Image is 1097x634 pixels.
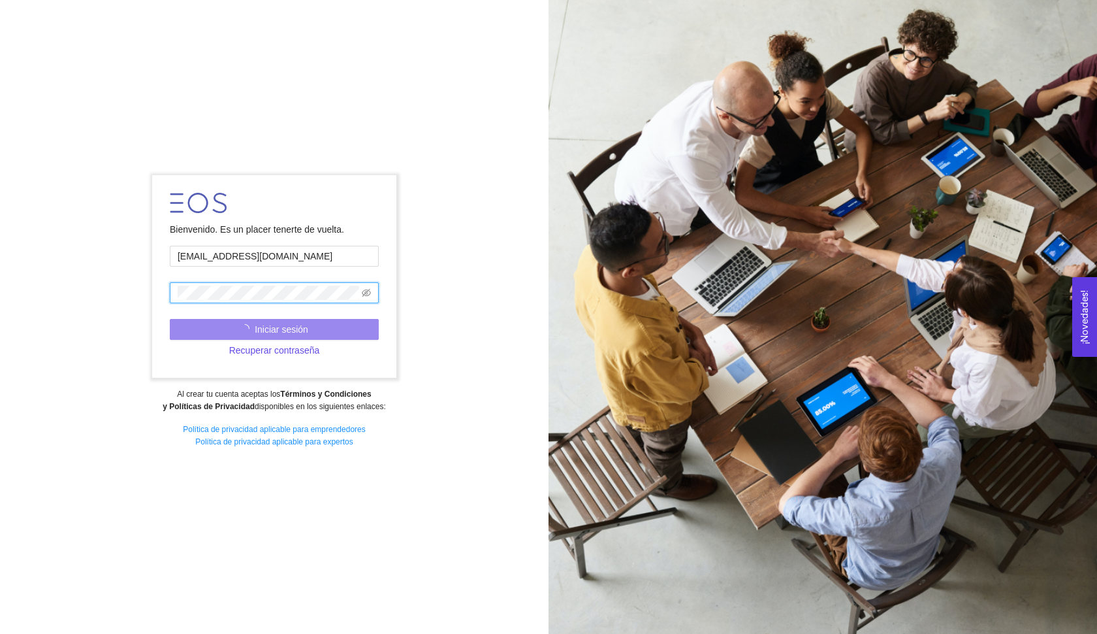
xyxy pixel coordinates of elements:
input: Correo electrónico [170,246,379,267]
img: LOGO [170,193,227,213]
a: Política de privacidad aplicable para emprendedores [183,425,366,434]
button: Recuperar contraseña [170,340,379,361]
span: Iniciar sesión [255,322,308,337]
button: Open Feedback Widget [1072,277,1097,357]
button: Iniciar sesión [170,319,379,340]
div: Al crear tu cuenta aceptas los disponibles en los siguientes enlaces: [8,388,539,413]
span: eye-invisible [362,288,371,297]
span: loading [240,324,255,333]
strong: Términos y Condiciones y Políticas de Privacidad [163,390,371,411]
span: Recuperar contraseña [229,343,320,358]
a: Recuperar contraseña [170,345,379,356]
a: Política de privacidad aplicable para expertos [195,437,353,446]
div: Bienvenido. Es un placer tenerte de vuelta. [170,222,379,237]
